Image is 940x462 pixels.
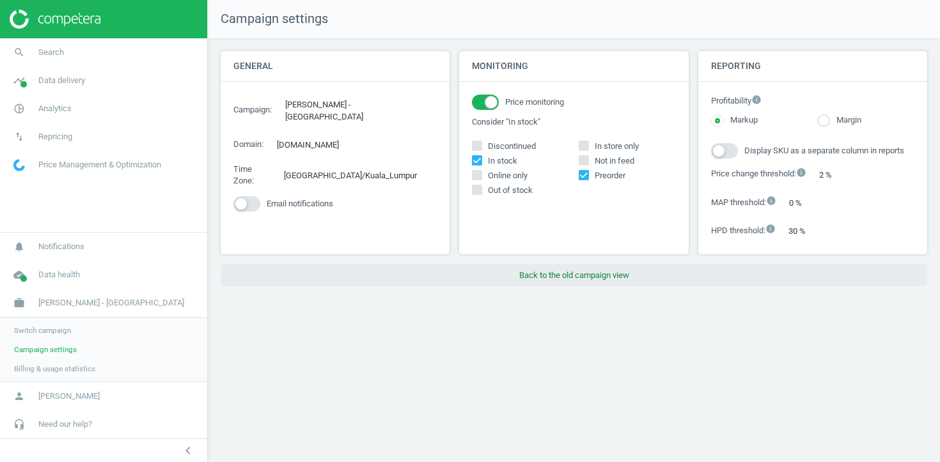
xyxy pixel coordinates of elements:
img: ajHJNr6hYgQAAAAASUVORK5CYII= [10,10,100,29]
i: swap_vert [7,125,31,149]
i: headset_mic [7,412,31,436]
label: MAP threshold : [711,196,776,209]
div: [PERSON_NAME] - [GEOGRAPHIC_DATA] [278,95,437,127]
h4: Reporting [698,51,927,81]
i: notifications [7,235,31,259]
i: person [7,384,31,408]
span: Price Management & Optimization [38,159,161,171]
button: Back to the old campaign view [221,264,927,287]
div: 2 % [813,165,852,185]
img: wGWNvw8QSZomAAAAABJRU5ErkJggg== [13,159,25,171]
span: [PERSON_NAME] [38,390,100,402]
i: info [765,224,776,234]
label: Campaign : [233,104,272,116]
i: chevron_left [180,443,196,458]
h4: General [221,51,450,81]
label: Consider "In stock" [472,116,675,128]
label: Time Zone : [233,164,271,187]
label: HPD threshold : [711,224,776,237]
span: Need our help? [38,419,92,430]
span: In stock [485,155,520,167]
label: Price change threshold : [711,167,806,181]
span: In store only [592,141,641,152]
span: Email notifications [267,198,333,210]
span: [PERSON_NAME] - [GEOGRAPHIC_DATA] [38,297,184,309]
h4: Monitoring [459,51,688,81]
span: Repricing [38,131,72,142]
label: Profitability [711,95,914,108]
div: 0 % [783,193,822,213]
span: Not in feed [592,155,637,167]
span: Out of stock [485,185,535,196]
span: Analytics [38,103,72,114]
i: search [7,40,31,65]
i: info [796,167,806,178]
span: Preorder [592,170,628,181]
span: Data health [38,269,80,281]
div: [GEOGRAPHIC_DATA]/Kuala_Lumpur [278,166,437,185]
label: Margin [830,114,861,127]
span: Discontinued [485,141,538,152]
span: Campaign settings [208,10,328,28]
span: Display SKU as a separate column in reports [744,145,904,157]
div: 30 % [782,221,826,241]
button: chevron_left [172,442,204,459]
i: info [766,196,776,206]
i: pie_chart_outlined [7,96,31,121]
i: cloud_done [7,263,31,287]
span: Switch campaign [14,325,71,335]
span: Campaign settings [14,344,77,355]
span: Billing & usage statistics [14,364,95,374]
span: Notifications [38,241,84,252]
label: Markup [724,114,758,127]
i: timeline [7,68,31,93]
span: Data delivery [38,75,85,86]
span: Search [38,47,64,58]
i: info [751,95,762,105]
i: work [7,291,31,315]
span: Online only [485,170,530,181]
div: [DOMAIN_NAME] [270,135,359,155]
span: Price monitoring [505,96,564,108]
label: Domain : [233,139,263,150]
